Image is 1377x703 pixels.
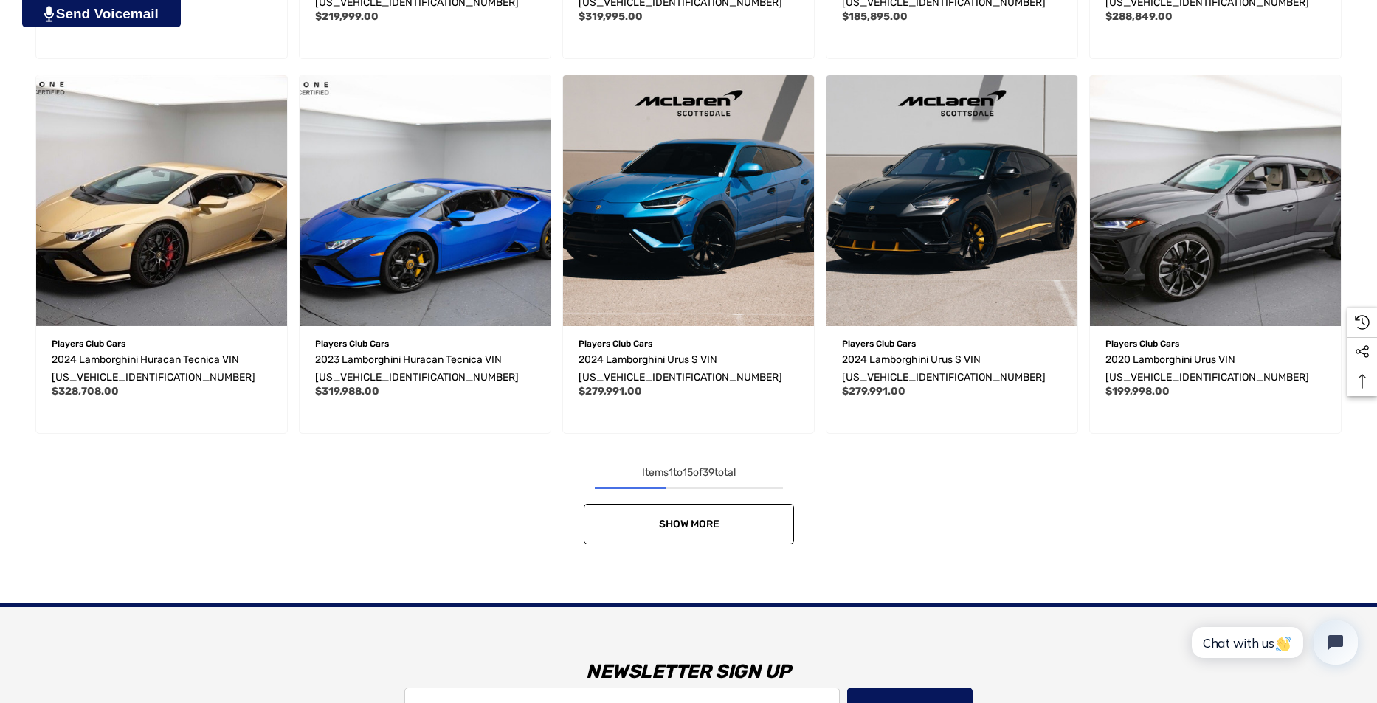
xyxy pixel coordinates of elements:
svg: Top [1347,374,1377,389]
a: 2023 Lamborghini Huracan Tecnica VIN ZHWUB6ZF8PLA22577,$319,988.00 [315,351,535,387]
span: $288,849.00 [1105,10,1173,23]
span: $219,999.00 [315,10,379,23]
p: Players Club Cars [52,334,272,353]
span: $199,998.00 [1105,385,1170,398]
a: 2024 Lamborghini Urus S VIN ZPBUB3ZL0RLA32820,$279,991.00 [826,75,1077,326]
span: 2024 Lamborghini Huracan Tecnica VIN [US_VEHICLE_IDENTIFICATION_NUMBER] [52,353,255,384]
a: 2023 Lamborghini Huracan Tecnica VIN ZHWUB6ZF8PLA22577,$319,988.00 [300,75,551,326]
iframe: Tidio Chat [1176,608,1370,677]
span: $279,991.00 [842,385,905,398]
p: Players Club Cars [1105,334,1325,353]
img: For Sale: 2024 Lamborghini Urus S VIN ZPBUB3ZL0RLA32820 [826,75,1077,326]
span: Show More [658,518,719,530]
span: 2023 Lamborghini Huracan Tecnica VIN [US_VEHICLE_IDENTIFICATION_NUMBER] [315,353,519,384]
img: For Sale: 2024 Lamborghini Huracan Tecnica VIN ZHWUB6ZF9RLA29038 [36,75,287,326]
span: $328,708.00 [52,385,119,398]
h3: Newsletter Sign Up [192,650,1185,694]
svg: Recently Viewed [1355,315,1370,330]
a: Show More [584,504,794,544]
span: 39 [703,466,714,479]
img: PjwhLS0gR2VuZXJhdG9yOiBHcmF2aXQuaW8gLS0+PHN2ZyB4bWxucz0iaHR0cDovL3d3dy53My5vcmcvMjAwMC9zdmciIHhtb... [44,6,54,22]
a: 2024 Lamborghini Huracan Tecnica VIN ZHWUB6ZF9RLA29038,$328,708.00 [36,75,287,326]
div: Items to of total [30,464,1347,482]
p: Players Club Cars [842,334,1062,353]
a: 2024 Lamborghini Huracan Tecnica VIN ZHWUB6ZF9RLA29038,$328,708.00 [52,351,272,387]
span: 2024 Lamborghini Urus S VIN [US_VEHICLE_IDENTIFICATION_NUMBER] [579,353,782,384]
span: 15 [683,466,693,479]
span: $185,895.00 [842,10,908,23]
svg: Social Media [1355,344,1370,359]
span: 2020 Lamborghini Urus VIN [US_VEHICLE_IDENTIFICATION_NUMBER] [1105,353,1309,384]
img: For Sale: 2024 Lamborghini Urus S VIN ZPBUB3ZL8RLA28658 [563,75,814,326]
img: For Sale: 2020 Lamborghini Urus VIN ZPBUA1ZL7LLA06469 [1090,75,1341,326]
span: 1 [669,466,673,479]
a: 2020 Lamborghini Urus VIN ZPBUA1ZL7LLA06469,$199,998.00 [1105,351,1325,387]
span: 2024 Lamborghini Urus S VIN [US_VEHICLE_IDENTIFICATION_NUMBER] [842,353,1046,384]
a: 2024 Lamborghini Urus S VIN ZPBUB3ZL8RLA28658,$279,991.00 [563,75,814,326]
span: $319,988.00 [315,385,379,398]
a: 2024 Lamborghini Urus S VIN ZPBUB3ZL8RLA28658,$279,991.00 [579,351,798,387]
span: $319,995.00 [579,10,643,23]
nav: pagination [30,464,1347,544]
p: Players Club Cars [315,334,535,353]
span: $279,991.00 [579,385,642,398]
a: 2020 Lamborghini Urus VIN ZPBUA1ZL7LLA06469,$199,998.00 [1090,75,1341,326]
p: Players Club Cars [579,334,798,353]
a: 2024 Lamborghini Urus S VIN ZPBUB3ZL0RLA32820,$279,991.00 [842,351,1062,387]
img: For Sale: 2023 Lamborghini Huracan Tecnica VIN ZHWUB6ZF8PLA22577 [300,75,551,326]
